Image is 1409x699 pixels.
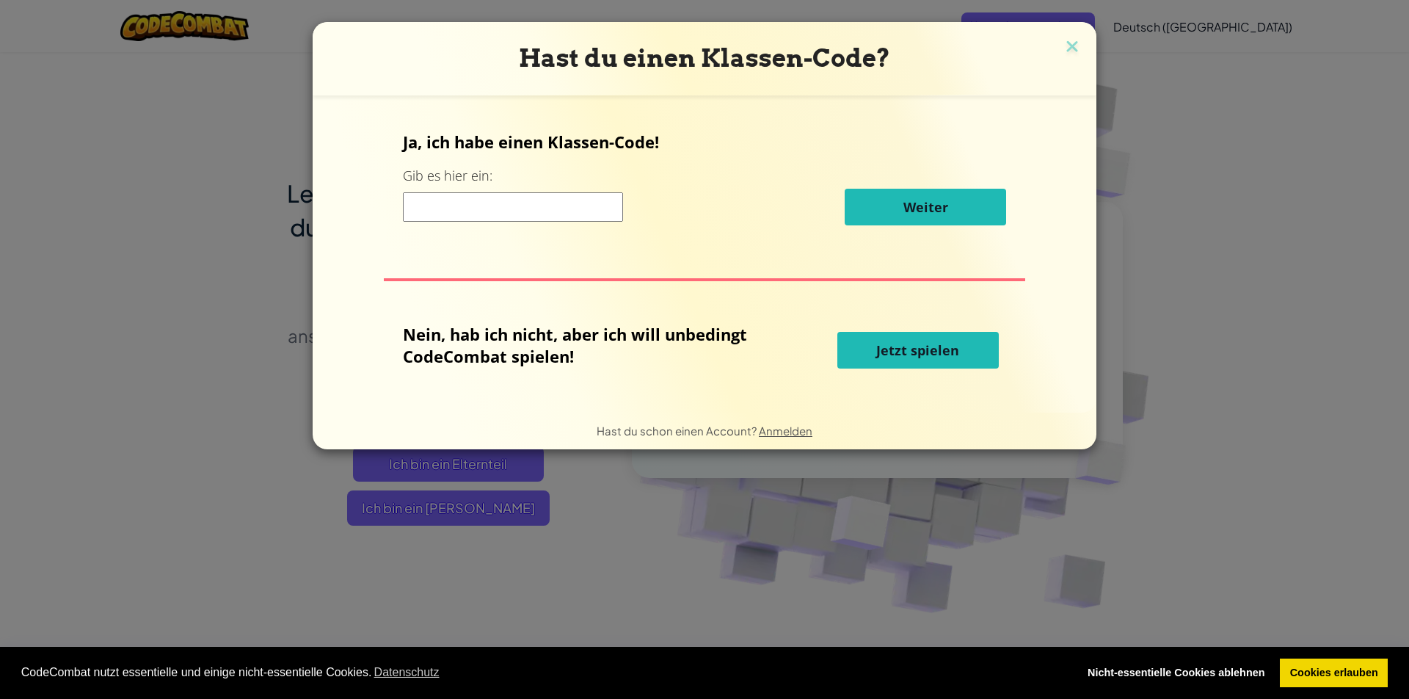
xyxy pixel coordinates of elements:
button: Jetzt spielen [837,332,999,369]
img: close icon [1063,37,1082,59]
span: Jetzt spielen [876,341,959,359]
label: Gib es hier ein: [403,167,492,185]
p: Nein, hab ich nicht, aber ich will unbedingt CodeCombat spielen! [403,323,757,367]
span: Weiter [903,198,948,216]
a: allow cookies [1280,659,1388,688]
button: Weiter [845,189,1006,225]
a: Anmelden [759,424,812,438]
p: Ja, ich habe einen Klassen-Code! [403,131,1006,153]
span: Hast du schon einen Account? [597,424,759,438]
span: Hast du einen Klassen-Code? [519,43,890,73]
a: deny cookies [1077,659,1275,688]
span: CodeCombat nutzt essentielle und einige nicht-essentielle Cookies. [21,662,1066,684]
a: learn more about cookies [371,662,441,684]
